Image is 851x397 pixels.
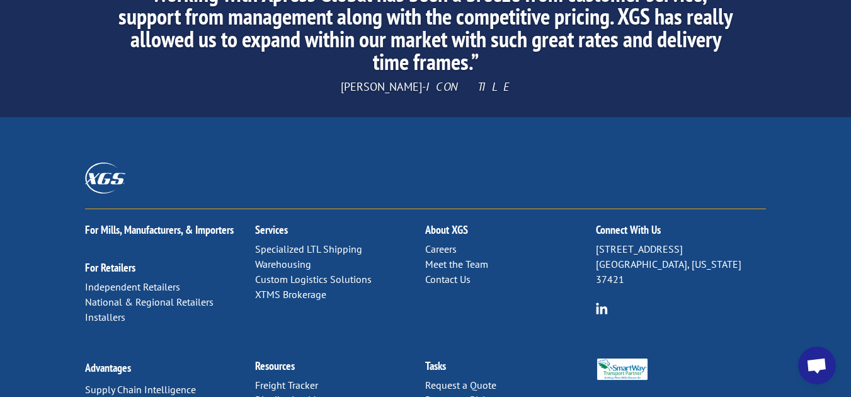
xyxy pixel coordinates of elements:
a: For Mills, Manufacturers, & Importers [85,222,234,237]
h2: Tasks [425,360,595,378]
a: Freight Tracker [255,379,318,391]
a: Request a Quote [425,379,496,391]
img: Smartway_Logo [596,359,649,381]
span: [PERSON_NAME] [341,79,422,94]
a: About XGS [425,222,468,237]
h2: Connect With Us [596,224,766,242]
a: Careers [425,243,457,255]
img: group-6 [596,302,608,314]
a: Contact Us [425,273,471,285]
a: For Retailers [85,260,135,275]
a: Warehousing [255,258,311,270]
p: [STREET_ADDRESS] [GEOGRAPHIC_DATA], [US_STATE] 37421 [596,242,766,287]
a: National & Regional Retailers [85,296,214,308]
a: Independent Retailers [85,280,180,293]
a: Specialized LTL Shipping [255,243,362,255]
a: Resources [255,359,295,373]
span: ICON TILE [426,79,511,94]
a: Supply Chain Intelligence [85,383,196,396]
a: Services [255,222,288,237]
a: Custom Logistics Solutions [255,273,372,285]
a: Advantages [85,360,131,375]
img: XGS_Logos_ALL_2024_All_White [85,163,125,193]
a: Meet the Team [425,258,488,270]
span: - [422,79,426,94]
a: Open chat [798,347,836,384]
a: Installers [85,311,125,323]
a: XTMS Brokerage [255,288,326,301]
